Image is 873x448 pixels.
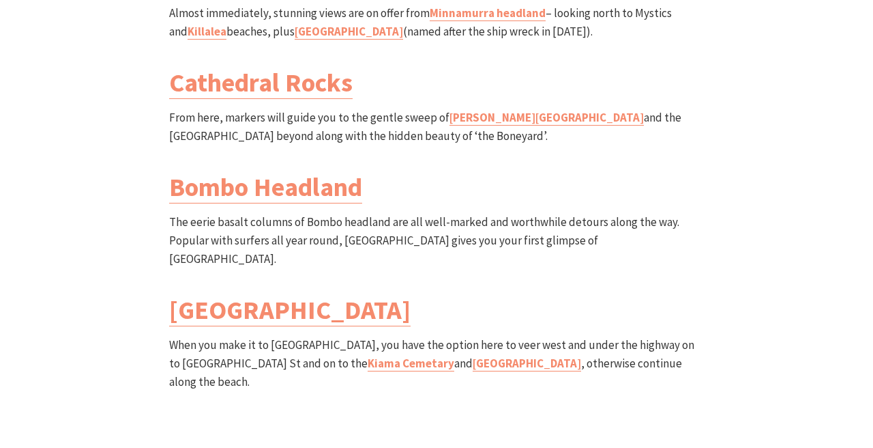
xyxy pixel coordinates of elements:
[169,294,411,326] a: [GEOGRAPHIC_DATA]
[169,4,704,41] p: Almost immediately, stunning views are on offer from – looking north to Mystics and beaches, plus...
[169,66,353,99] a: Cathedral Rocks
[169,171,362,204] a: Bombo Headland
[169,213,704,269] p: The eerie basalt columns of Bombo headland are all well-marked and worthwhile detours along the w...
[473,356,581,372] a: [GEOGRAPHIC_DATA]
[169,109,704,145] p: From here, markers will guide you to the gentle sweep of and the [GEOGRAPHIC_DATA] beyond along w...
[169,336,704,392] p: When you make it to [GEOGRAPHIC_DATA], you have the option here to veer west and under the highwa...
[295,24,403,40] a: [GEOGRAPHIC_DATA]
[449,110,644,126] a: [PERSON_NAME][GEOGRAPHIC_DATA]
[430,5,546,21] a: Minnamurra headland
[368,356,454,372] a: Kiama Cemetary
[188,24,226,40] a: Killalea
